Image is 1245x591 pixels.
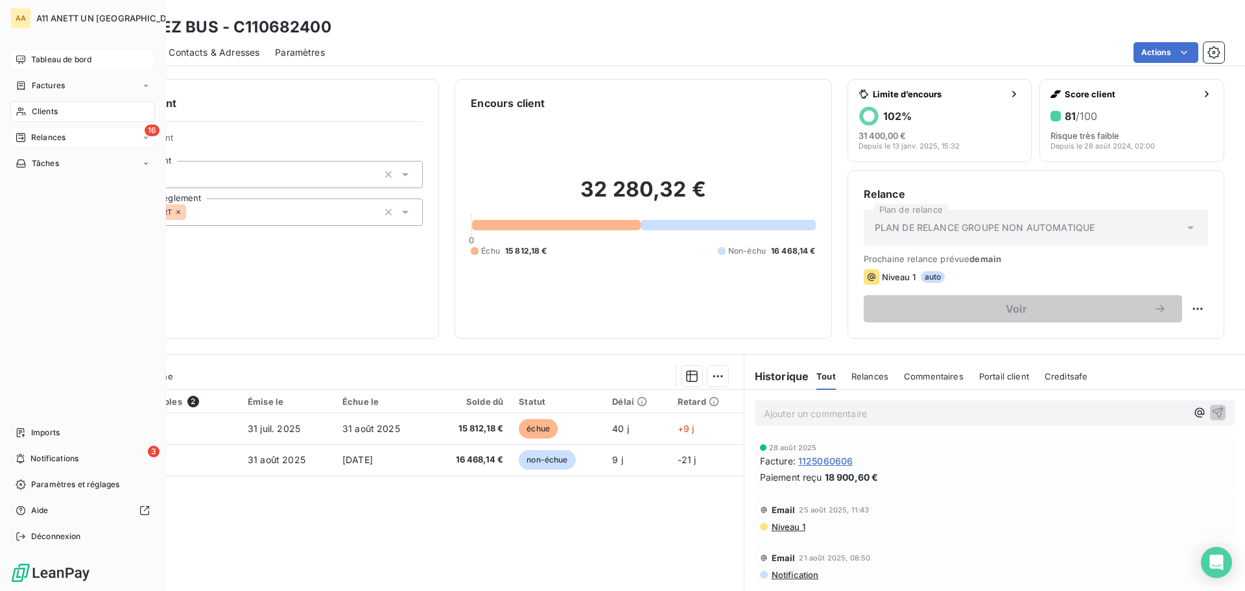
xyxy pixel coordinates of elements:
span: 25 août 2025, 11:43 [799,506,869,514]
span: Propriétés Client [104,132,423,151]
div: AA [10,8,31,29]
div: Échue le [342,396,421,407]
button: Voir [864,295,1182,322]
span: Depuis le 28 août 2024, 02:00 [1050,142,1155,150]
span: Niveau 1 [882,272,916,282]
span: 31 400,00 € [859,130,906,141]
h6: Relance [864,186,1208,202]
span: 31 août 2025 [342,423,400,434]
span: Niveau 1 [770,522,805,532]
div: Émise le [248,396,327,407]
span: A11 ANETT UN [GEOGRAPHIC_DATA] [36,13,185,23]
span: Contacts & Adresses [169,46,259,59]
span: Risque très faible [1050,130,1119,141]
span: Portail client [979,371,1029,381]
span: Tâches [32,158,59,169]
span: Échu [481,245,500,257]
div: Solde dû [437,396,503,407]
span: Prochaine relance prévue [864,254,1208,264]
span: Score client [1065,89,1196,99]
div: Délai [612,396,662,407]
span: Aide [31,505,49,516]
span: Paramètres et réglages [31,479,119,490]
span: 18 900,60 € [825,470,879,484]
span: Tout [816,371,836,381]
span: +9 j [678,423,694,434]
span: 40 j [612,423,629,434]
img: Logo LeanPay [10,562,91,583]
span: Imports [31,427,60,439]
span: 2 [187,396,199,407]
h2: 32 280,32 € [471,176,815,215]
span: Facture : [760,454,796,468]
span: non-échue [519,450,575,470]
span: 3 [148,446,160,457]
span: 0 [469,235,474,245]
h6: Historique [744,368,809,384]
span: 16 468,14 € [437,453,503,466]
span: Paramètres [275,46,325,59]
h3: HEULIEZ BUS - C110682400 [114,16,331,39]
span: 16 468,14 € [771,245,816,257]
h6: Informations client [78,95,423,111]
button: Limite d’encours102%31 400,00 €Depuis le 13 janv. 2025, 15:32 [848,79,1032,162]
span: Clients [32,106,58,117]
span: 9 j [612,454,622,465]
div: Pièces comptables [101,396,232,407]
span: Paiement reçu [760,470,822,484]
span: /100 [1076,110,1097,123]
span: Déconnexion [31,531,81,542]
button: Score client81/100Risque très faibleDepuis le 28 août 2024, 02:00 [1039,79,1224,162]
span: Relances [31,132,65,143]
span: 31 juil. 2025 [248,423,300,434]
span: Creditsafe [1045,371,1088,381]
span: 21 août 2025, 08:50 [799,554,870,562]
button: Actions [1133,42,1198,63]
span: Relances [851,371,888,381]
span: échue [519,419,558,439]
span: Notifications [30,453,78,464]
span: auto [921,271,945,283]
span: demain [969,254,1001,264]
h6: 81 [1065,110,1097,123]
span: Limite d’encours [873,89,1004,99]
span: Commentaires [904,371,964,381]
span: 1125060606 [798,454,853,468]
span: Voir [879,304,1154,314]
input: Ajouter une valeur [186,206,196,218]
span: 15 812,18 € [505,245,547,257]
div: Open Intercom Messenger [1201,547,1232,578]
div: Retard [678,396,736,407]
span: Email [772,505,796,515]
span: 15 812,18 € [437,422,503,435]
h6: 102 % [883,110,912,123]
a: Aide [10,500,155,521]
span: Tableau de bord [31,54,91,66]
h6: Encours client [471,95,545,111]
span: Email [772,553,796,563]
span: 31 août 2025 [248,454,305,465]
span: Factures [32,80,65,91]
span: Non-échu [728,245,766,257]
span: -21 j [678,454,696,465]
span: [DATE] [342,454,373,465]
span: PLAN DE RELANCE GROUPE NON AUTOMATIQUE [875,221,1095,234]
span: Notification [770,570,819,580]
div: Statut [519,396,597,407]
span: 28 août 2025 [769,444,817,452]
span: 16 [145,125,160,136]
